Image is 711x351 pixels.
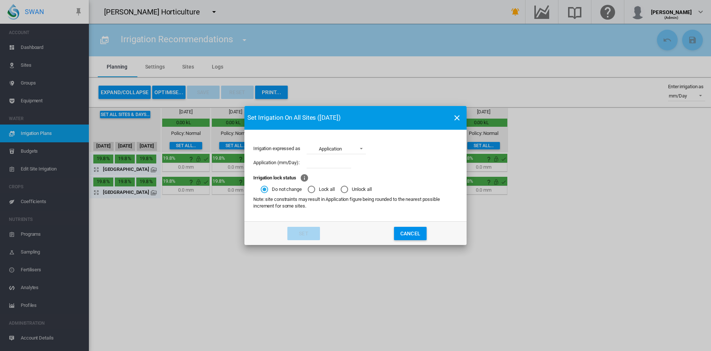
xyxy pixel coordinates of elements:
[287,227,320,240] button: Set
[253,175,296,181] div: Irrigation lock status
[253,196,458,209] div: Note: site constraints may result in Application figure being rounded to the nearest possible inc...
[244,106,467,245] md-dialog: Irrigation expressed ...
[308,186,335,193] md-radio-button: Lock all
[300,173,309,182] md-icon: Lock irrigation to prevent existing or newly entered application from being changed by the optimiser
[247,113,340,122] span: Set Irrigation On All Sites ([DATE])
[253,145,305,152] md-label: Irrigation expressed as
[450,110,464,125] button: icon-close
[341,186,372,193] md-radio-button: Unlock all
[253,159,305,166] md-label: Application (mm/Day):
[453,113,461,122] md-icon: icon-close
[394,227,427,240] button: Cancel
[261,186,302,193] md-radio-button: Do not change
[319,146,342,152] div: Application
